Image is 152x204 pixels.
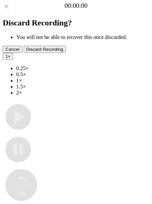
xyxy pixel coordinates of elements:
li: 2× [16,90,149,96]
a: 00:00:00 [65,2,87,9]
li: 1× [16,78,149,84]
span: 1 [5,54,8,59]
li: You will not be able to recover this once discarded. [16,34,149,40]
button: Cancel [3,46,22,53]
h2: Discard Recording? [3,18,149,27]
li: 1.5× [16,84,149,90]
li: 0.25× [16,65,149,72]
button: Discard Recording [24,46,66,53]
li: 0.5× [16,72,149,78]
button: 1× [3,53,13,60]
